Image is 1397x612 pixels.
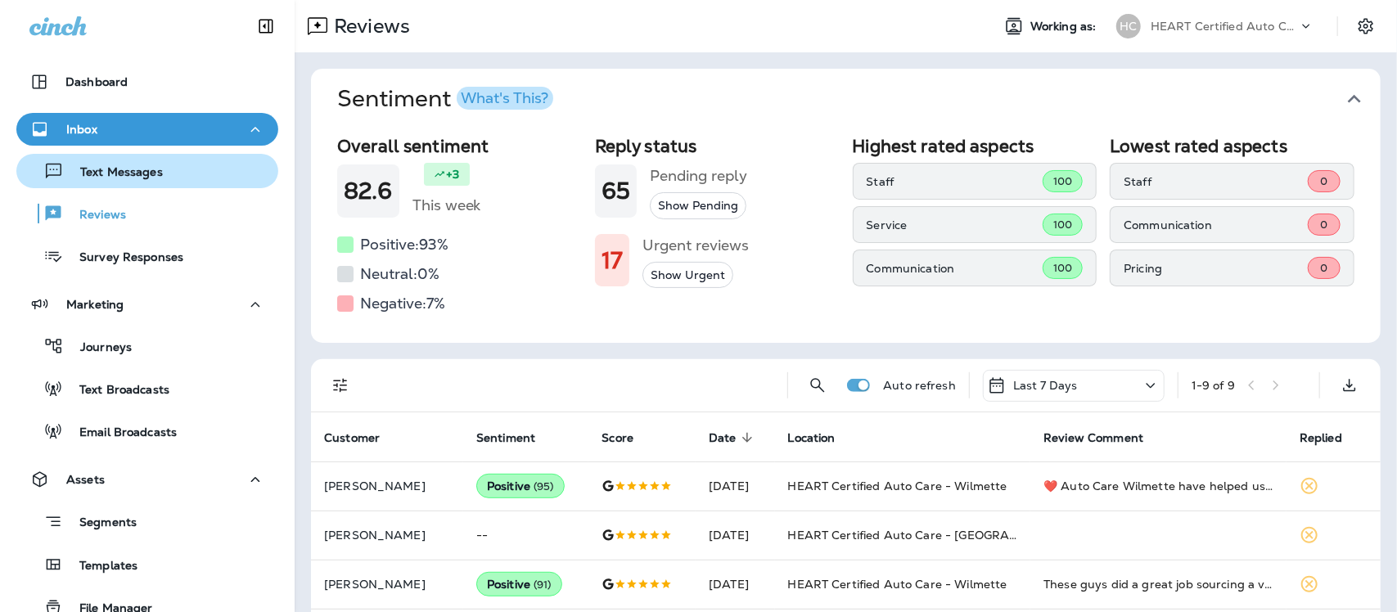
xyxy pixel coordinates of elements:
button: Dashboard [16,65,278,98]
div: These guys did a great job sourcing a very rare part in a very short amount of time. Told me exac... [1043,576,1273,592]
p: Templates [63,559,137,574]
p: [PERSON_NAME] [324,529,450,542]
p: Last 7 Days [1013,379,1078,392]
span: 0 [1320,174,1327,188]
span: Customer [324,431,380,445]
td: [DATE] [696,461,774,511]
p: Assets [66,473,105,486]
td: -- [463,511,588,560]
button: Assets [16,463,278,496]
span: HEART Certified Auto Care - Wilmette [788,577,1007,592]
h2: Overall sentiment [337,136,582,156]
h5: Negative: 7 % [360,290,445,317]
span: Score [602,430,655,445]
td: [DATE] [696,560,774,609]
span: 0 [1320,218,1327,232]
p: Marketing [66,298,124,311]
p: Survey Responses [63,250,183,266]
button: Journeys [16,329,278,363]
div: What's This? [461,91,548,106]
div: SentimentWhat's This? [311,129,1381,343]
h5: This week [412,192,481,218]
span: Replied [1300,430,1363,445]
span: Location [788,431,836,445]
h2: Reply status [595,136,840,156]
p: Service [867,218,1043,232]
h1: Sentiment [337,85,553,113]
p: Text Messages [64,165,163,181]
td: [DATE] [696,511,774,560]
button: Templates [16,547,278,582]
h2: Lowest rated aspects [1110,136,1354,156]
button: Filters [324,369,357,402]
button: Email Broadcasts [16,414,278,448]
button: Marketing [16,288,278,321]
button: Export as CSV [1333,369,1366,402]
div: Positive [476,474,565,498]
p: Reviews [327,14,410,38]
span: 100 [1053,174,1072,188]
p: Text Broadcasts [63,383,169,398]
span: Working as: [1030,20,1100,34]
button: Search Reviews [801,369,834,402]
p: Staff [867,175,1043,188]
span: Date [709,430,758,445]
button: SentimentWhat's This? [324,69,1394,129]
span: 100 [1053,261,1072,275]
span: Replied [1300,431,1342,445]
p: Communication [1124,218,1308,232]
span: HEART Certified Auto Care - [GEOGRAPHIC_DATA] [788,528,1082,542]
span: 0 [1320,261,1327,275]
button: Inbox [16,113,278,146]
h5: Urgent reviews [642,232,749,259]
span: Sentiment [476,431,535,445]
button: What's This? [457,87,553,110]
button: Text Broadcasts [16,371,278,406]
h5: Pending reply [650,163,747,189]
span: ( 95 ) [534,479,554,493]
button: Settings [1351,11,1381,41]
span: Location [788,430,857,445]
span: ( 91 ) [534,578,552,592]
button: Survey Responses [16,239,278,273]
h1: 17 [602,247,623,274]
p: Pricing [1124,262,1308,275]
button: Collapse Sidebar [243,10,289,43]
h5: Positive: 93 % [360,232,448,258]
p: HEART Certified Auto Care [1151,20,1298,33]
div: HC [1116,14,1141,38]
span: Score [602,431,633,445]
p: Segments [63,515,137,532]
p: Auto refresh [883,379,956,392]
p: Email Broadcasts [63,425,177,441]
div: Positive [476,572,562,596]
p: Staff [1124,175,1308,188]
button: Show Pending [650,192,746,219]
p: [PERSON_NAME] [324,578,450,591]
button: Show Urgent [642,262,733,289]
button: Text Messages [16,154,278,188]
p: Dashboard [65,75,128,88]
p: +3 [446,166,459,182]
span: 100 [1053,218,1072,232]
h1: 82.6 [344,178,393,205]
div: 1 - 9 of 9 [1192,379,1235,392]
span: HEART Certified Auto Care - Wilmette [788,479,1007,493]
span: Date [709,431,737,445]
p: [PERSON_NAME] [324,479,450,493]
button: Reviews [16,196,278,231]
p: Reviews [63,208,126,223]
p: Communication [867,262,1043,275]
div: ❤️ Auto Care Wilmette have helped us for several years, with new cars and old. We really trust th... [1043,478,1273,494]
span: Review Comment [1043,430,1165,445]
h1: 65 [602,178,630,205]
h5: Neutral: 0 % [360,261,439,287]
button: Segments [16,504,278,539]
span: Sentiment [476,430,557,445]
h2: Highest rated aspects [853,136,1097,156]
span: Review Comment [1043,431,1143,445]
p: Journeys [64,340,132,356]
p: Inbox [66,123,97,136]
span: Customer [324,430,401,445]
